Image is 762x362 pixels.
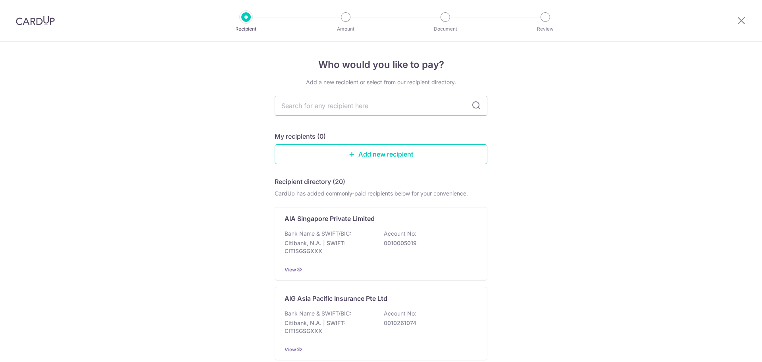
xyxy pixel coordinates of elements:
[285,267,296,273] a: View
[275,177,345,186] h5: Recipient directory (20)
[275,78,487,86] div: Add a new recipient or select from our recipient directory.
[275,144,487,164] a: Add new recipient
[285,214,375,223] p: AIA Singapore Private Limited
[16,16,55,25] img: CardUp
[275,132,326,141] h5: My recipients (0)
[384,319,473,327] p: 0010261074
[217,25,275,33] p: Recipient
[384,310,416,317] p: Account No:
[285,310,351,317] p: Bank Name & SWIFT/BIC:
[285,347,296,352] a: View
[285,294,387,303] p: AIG Asia Pacific Insurance Pte Ltd
[316,25,375,33] p: Amount
[275,58,487,72] h4: Who would you like to pay?
[275,96,487,116] input: Search for any recipient here
[711,338,754,358] iframe: Opens a widget where you can find more information
[285,230,351,238] p: Bank Name & SWIFT/BIC:
[416,25,475,33] p: Document
[285,319,373,335] p: Citibank, N.A. | SWIFT: CITISGSGXXX
[384,230,416,238] p: Account No:
[384,239,473,247] p: 0010005019
[285,239,373,255] p: Citibank, N.A. | SWIFT: CITISGSGXXX
[275,190,487,197] div: CardUp has added commonly-paid recipients below for your convenience.
[516,25,575,33] p: Review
